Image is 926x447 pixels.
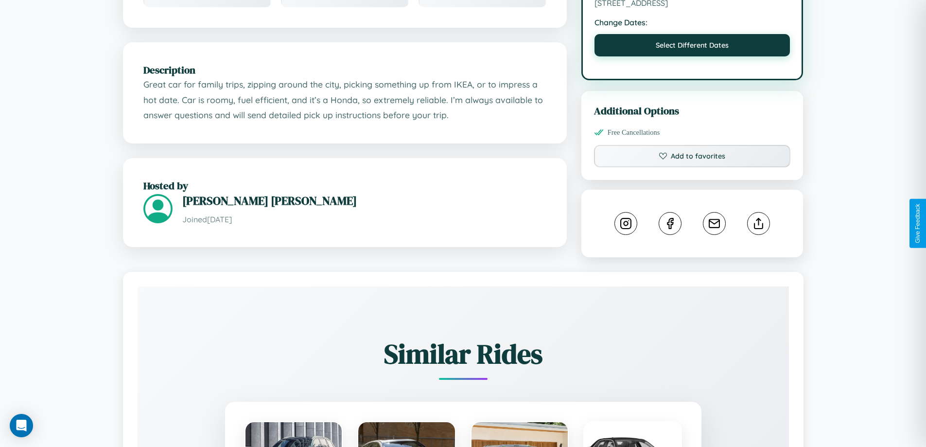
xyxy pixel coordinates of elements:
[172,335,755,373] h2: Similar Rides
[594,34,790,56] button: Select Different Dates
[143,63,546,77] h2: Description
[594,104,791,118] h3: Additional Options
[143,179,546,193] h2: Hosted by
[608,128,660,137] span: Free Cancellations
[594,18,790,27] strong: Change Dates:
[914,204,921,243] div: Give Feedback
[182,193,546,209] h3: [PERSON_NAME] [PERSON_NAME]
[182,213,546,227] p: Joined [DATE]
[594,145,791,167] button: Add to favorites
[10,414,33,437] div: Open Intercom Messenger
[143,77,546,123] p: Great car for family trips, zipping around the city, picking something up from IKEA, or to impres...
